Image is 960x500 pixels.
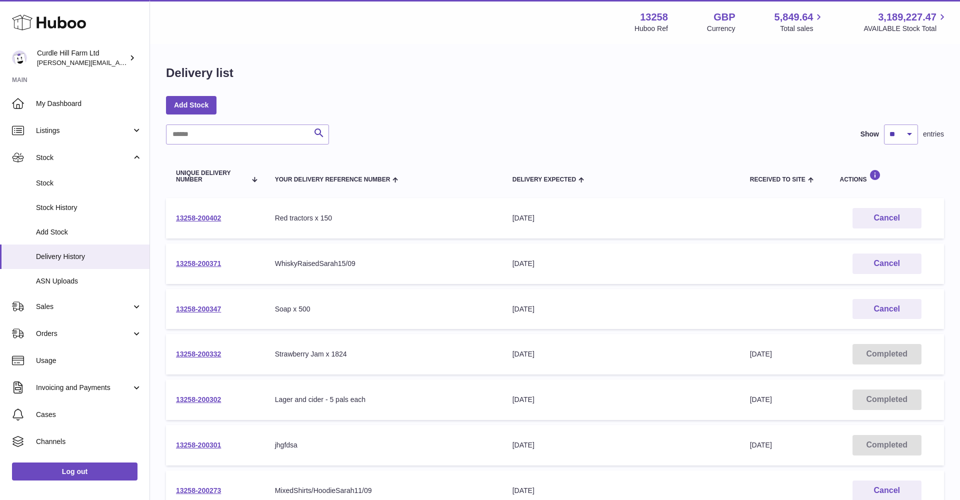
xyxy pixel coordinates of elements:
[512,259,730,268] div: [DATE]
[923,129,944,139] span: entries
[512,440,730,450] div: [DATE]
[176,395,221,403] a: 13258-200302
[512,213,730,223] div: [DATE]
[774,10,813,24] span: 5,849.64
[512,349,730,359] div: [DATE]
[37,58,200,66] span: [PERSON_NAME][EMAIL_ADDRESS][DOMAIN_NAME]
[275,486,492,495] div: MixedShirts/HoodieSarah11/09
[36,329,131,338] span: Orders
[707,24,735,33] div: Currency
[750,441,772,449] span: [DATE]
[713,10,735,24] strong: GBP
[863,10,948,33] a: 3,189,227.47 AVAILABLE Stock Total
[275,395,492,404] div: Lager and cider - 5 pals each
[176,350,221,358] a: 13258-200332
[36,356,142,365] span: Usage
[275,176,390,183] span: Your Delivery Reference Number
[176,214,221,222] a: 13258-200402
[176,305,221,313] a: 13258-200347
[36,153,131,162] span: Stock
[176,441,221,449] a: 13258-200301
[36,437,142,446] span: Channels
[36,383,131,392] span: Invoicing and Payments
[878,10,936,24] span: 3,189,227.47
[839,169,934,183] div: Actions
[275,349,492,359] div: Strawberry Jam x 1824
[275,440,492,450] div: jhgfdsa
[512,304,730,314] div: [DATE]
[36,178,142,188] span: Stock
[176,259,221,267] a: 13258-200371
[36,99,142,108] span: My Dashboard
[166,65,233,81] h1: Delivery list
[176,170,246,183] span: Unique Delivery Number
[512,486,730,495] div: [DATE]
[852,253,921,274] button: Cancel
[512,176,576,183] span: Delivery Expected
[774,10,825,33] a: 5,849.64 Total sales
[36,302,131,311] span: Sales
[12,50,27,65] img: charlotte@diddlysquatfarmshop.com
[512,395,730,404] div: [DATE]
[863,24,948,33] span: AVAILABLE Stock Total
[852,299,921,319] button: Cancel
[750,350,772,358] span: [DATE]
[12,462,137,480] a: Log out
[640,10,668,24] strong: 13258
[36,126,131,135] span: Listings
[36,227,142,237] span: Add Stock
[634,24,668,33] div: Huboo Ref
[780,24,824,33] span: Total sales
[176,486,221,494] a: 13258-200273
[860,129,879,139] label: Show
[750,176,805,183] span: Received to Site
[36,276,142,286] span: ASN Uploads
[275,213,492,223] div: Red tractors x 150
[275,259,492,268] div: WhiskyRaisedSarah15/09
[37,48,127,67] div: Curdle Hill Farm Ltd
[275,304,492,314] div: Soap x 500
[36,203,142,212] span: Stock History
[36,252,142,261] span: Delivery History
[36,410,142,419] span: Cases
[166,96,216,114] a: Add Stock
[750,395,772,403] span: [DATE]
[852,208,921,228] button: Cancel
